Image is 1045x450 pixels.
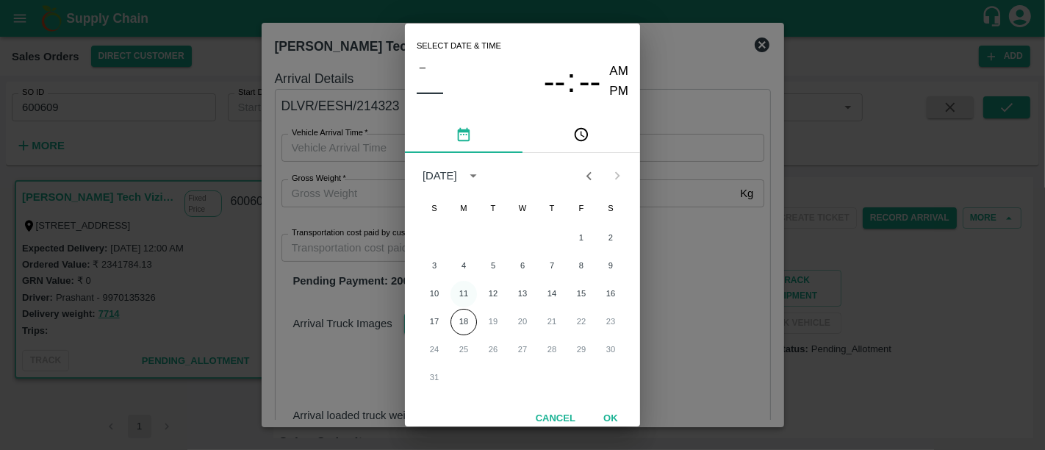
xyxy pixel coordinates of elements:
[417,76,443,106] button: ––
[421,253,448,279] button: 3
[421,309,448,335] button: 17
[567,62,575,101] span: :
[480,281,506,307] button: 12
[575,162,603,190] button: Previous month
[509,281,536,307] button: 13
[450,309,477,335] button: 18
[544,62,566,101] button: --
[610,62,629,82] button: AM
[610,82,629,101] button: PM
[405,118,522,153] button: pick date
[421,281,448,307] button: 10
[587,406,634,432] button: OK
[480,253,506,279] button: 5
[420,57,425,76] span: –
[568,225,595,251] button: 1
[417,57,428,76] button: –
[568,281,595,307] button: 15
[597,281,624,307] button: 16
[539,281,565,307] button: 14
[568,194,595,224] span: Friday
[421,194,448,224] span: Sunday
[568,253,595,279] button: 8
[597,225,624,251] button: 2
[450,194,477,224] span: Monday
[509,194,536,224] span: Wednesday
[417,35,501,57] span: Select date & time
[539,194,565,224] span: Thursday
[509,253,536,279] button: 6
[597,253,624,279] button: 9
[450,281,477,307] button: 11
[579,62,601,101] button: --
[423,168,457,184] div: [DATE]
[462,164,485,187] button: calendar view is open, switch to year view
[480,194,506,224] span: Tuesday
[450,253,477,279] button: 4
[522,118,640,153] button: pick time
[597,194,624,224] span: Saturday
[539,253,565,279] button: 7
[530,406,581,432] button: Cancel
